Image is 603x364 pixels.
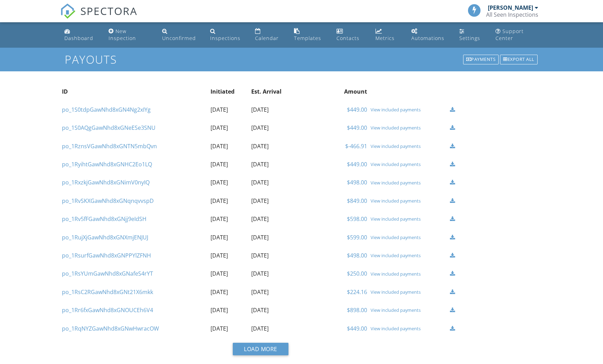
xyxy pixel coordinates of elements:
[371,253,446,258] a: View included payments
[249,82,299,101] th: Est. Arrival
[373,25,403,45] a: Metrics
[495,28,524,41] div: Support Center
[249,246,299,264] td: [DATE]
[371,235,446,240] a: View included payments
[209,192,249,210] td: [DATE]
[62,25,100,45] a: Dashboard
[62,252,151,259] a: po_1RsurfGawNhd8xGNPPYlZFNH
[371,216,446,222] a: View included payments
[209,283,249,301] td: [DATE]
[371,289,446,295] a: View included payments
[249,137,299,155] td: [DATE]
[249,319,299,338] td: [DATE]
[334,25,367,45] a: Contacts
[347,106,367,113] a: $449.00
[336,35,359,41] div: Contacts
[371,271,446,277] a: View included payments
[345,142,367,150] a: $-466.91
[80,3,137,18] span: SPECTORA
[209,210,249,228] td: [DATE]
[371,326,446,331] a: View included payments
[457,25,487,45] a: Settings
[209,228,249,246] td: [DATE]
[249,155,299,173] td: [DATE]
[249,264,299,283] td: [DATE]
[371,198,446,204] div: View included payments
[65,53,538,65] h1: Payouts
[408,25,451,45] a: Automations (Basic)
[347,197,367,205] a: $849.00
[209,137,249,155] td: [DATE]
[109,28,136,41] div: New Inspection
[463,55,499,64] div: Payments
[62,270,153,277] a: po_1RsYUmGawNhd8xGNafeS4rYT
[60,3,76,19] img: The Best Home Inspection Software - Spectora
[62,234,148,241] a: po_1RujXjGawNhd8xGNXmjENJUJ
[347,160,367,168] a: $449.00
[371,125,446,130] a: View included payments
[249,192,299,210] td: [DATE]
[347,252,367,259] a: $498.00
[249,119,299,137] td: [DATE]
[60,82,209,101] th: ID
[299,82,369,101] th: Amount
[347,288,367,296] a: $224.16
[209,246,249,264] td: [DATE]
[249,101,299,119] td: [DATE]
[62,197,154,205] a: po_1RvSKXGawNhd8xGNqnqvvspD
[62,179,150,186] a: po_1RxzkjGawNhd8xGNimV0nyIQ
[209,173,249,191] td: [DATE]
[62,124,156,132] a: po_1S0AQgGawNhd8xGNeESe3SNU
[249,301,299,319] td: [DATE]
[347,270,367,277] a: $250.00
[347,234,367,241] a: $599.00
[347,124,367,132] a: $449.00
[291,25,328,45] a: Templates
[62,106,151,113] a: po_1S0tdpGawNhd8xGN4Ng2xIYg
[209,264,249,283] td: [DATE]
[233,343,288,355] button: Load More
[371,107,446,112] a: View included payments
[252,25,286,45] a: Calendar
[207,25,247,45] a: Inspections
[371,180,446,185] a: View included payments
[249,283,299,301] td: [DATE]
[209,155,249,173] td: [DATE]
[64,35,93,41] div: Dashboard
[162,35,196,41] div: Unconfirmed
[375,35,395,41] div: Metrics
[499,54,538,65] a: Export all
[371,307,446,313] a: View included payments
[249,210,299,228] td: [DATE]
[459,35,480,41] div: Settings
[347,325,367,332] a: $449.00
[294,35,321,41] div: Templates
[62,215,146,223] a: po_1Rv5fFGawNhd8xGNjj9eIdSH
[209,82,249,101] th: Initiated
[209,301,249,319] td: [DATE]
[347,179,367,186] a: $498.00
[347,306,367,314] a: $898.00
[209,319,249,338] td: [DATE]
[249,173,299,191] td: [DATE]
[62,325,159,332] a: po_1RqNYZGawNhd8xGNwHwracOW
[249,228,299,246] td: [DATE]
[62,306,153,314] a: po_1Rr6fxGawNhd8xGNOUCEh6V4
[106,25,154,45] a: New Inspection
[209,101,249,119] td: [DATE]
[60,9,137,24] a: SPECTORA
[209,119,249,137] td: [DATE]
[488,4,533,11] div: [PERSON_NAME]
[62,288,153,296] a: po_1RsC2RGawNhd8xGNt21X6mkk
[411,35,444,41] div: Automations
[371,143,446,149] a: View included payments
[159,25,202,45] a: Unconfirmed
